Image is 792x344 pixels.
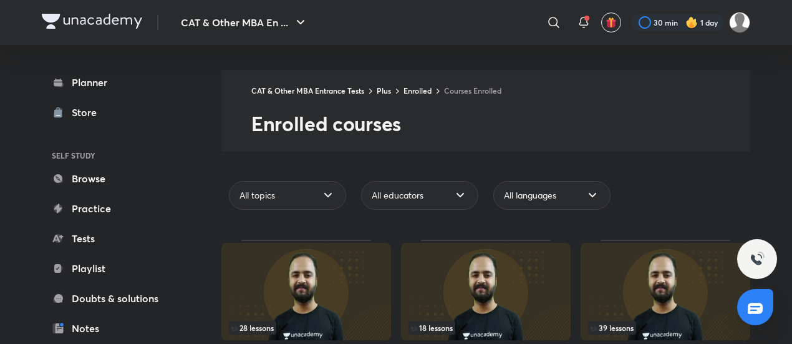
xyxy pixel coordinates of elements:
a: Notes [42,316,186,341]
a: Browse [42,166,186,191]
a: Courses Enrolled [444,86,501,96]
a: Company Logo [42,14,142,32]
img: Thumbnail [401,243,571,340]
a: Practice [42,196,186,221]
div: left [408,321,563,335]
div: left [229,321,384,335]
img: Thumbnail [221,243,391,340]
h6: SELF STUDY [42,145,186,166]
div: infocontainer [229,321,384,335]
a: Planner [42,70,186,95]
span: 18 lessons [411,324,453,332]
img: Avinash Tibrewal [729,12,750,33]
img: Thumbnail [581,243,750,340]
img: streak [685,16,698,29]
a: Doubts & solutions [42,286,186,311]
a: Playlist [42,256,186,281]
div: infocontainer [588,321,743,335]
span: All languages [504,189,556,202]
div: infosection [408,321,563,335]
span: All educators [372,189,423,202]
a: Tests [42,226,186,251]
div: left [588,321,743,335]
a: Enrolled [403,86,432,96]
div: infosection [588,321,743,335]
button: avatar [601,12,621,32]
img: Company Logo [42,14,142,29]
a: Plus [377,86,391,96]
span: 28 lessons [231,324,274,332]
span: All topics [239,189,275,202]
a: Store [42,100,186,125]
img: avatar [606,17,617,28]
div: Store [72,105,104,120]
h2: Enrolled courses [251,111,750,136]
button: CAT & Other MBA En ... [173,10,316,35]
div: infocontainer [408,321,563,335]
div: infosection [229,321,384,335]
a: CAT & Other MBA Entrance Tests [251,86,364,96]
img: ttu [750,252,765,267]
span: 39 lessons [591,324,634,332]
